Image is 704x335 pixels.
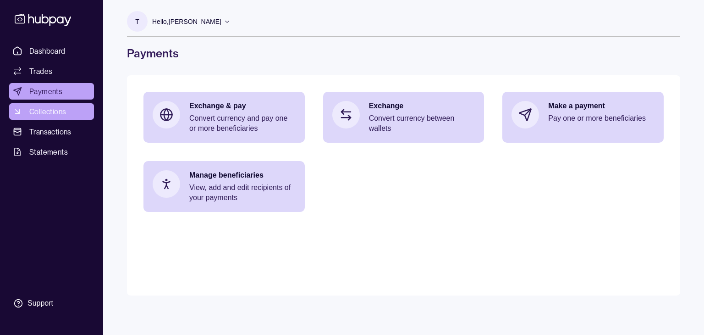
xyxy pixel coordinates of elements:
[143,161,305,212] a: Manage beneficiariesView, add and edit recipients of your payments
[9,43,94,59] a: Dashboard
[548,113,654,123] p: Pay one or more beneficiaries
[29,146,68,157] span: Statements
[127,46,680,61] h1: Payments
[9,103,94,120] a: Collections
[143,92,305,143] a: Exchange & payConvert currency and pay one or more beneficiaries
[29,66,52,77] span: Trades
[502,92,664,138] a: Make a paymentPay one or more beneficiaries
[9,63,94,79] a: Trades
[189,183,296,203] p: View, add and edit recipients of your payments
[369,113,475,134] p: Convert currency between wallets
[152,17,221,27] p: Hello, [PERSON_NAME]
[369,101,475,111] p: Exchange
[323,92,484,143] a: ExchangeConvert currency between wallets
[9,123,94,140] a: Transactions
[29,45,66,56] span: Dashboard
[9,144,94,160] a: Statements
[29,126,71,137] span: Transactions
[189,170,296,180] p: Manage beneficiaries
[27,298,53,308] div: Support
[548,101,654,111] p: Make a payment
[29,86,62,97] span: Payments
[9,294,94,313] a: Support
[135,17,139,27] p: T
[9,83,94,100] a: Payments
[189,101,296,111] p: Exchange & pay
[29,106,66,117] span: Collections
[189,113,296,134] p: Convert currency and pay one or more beneficiaries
